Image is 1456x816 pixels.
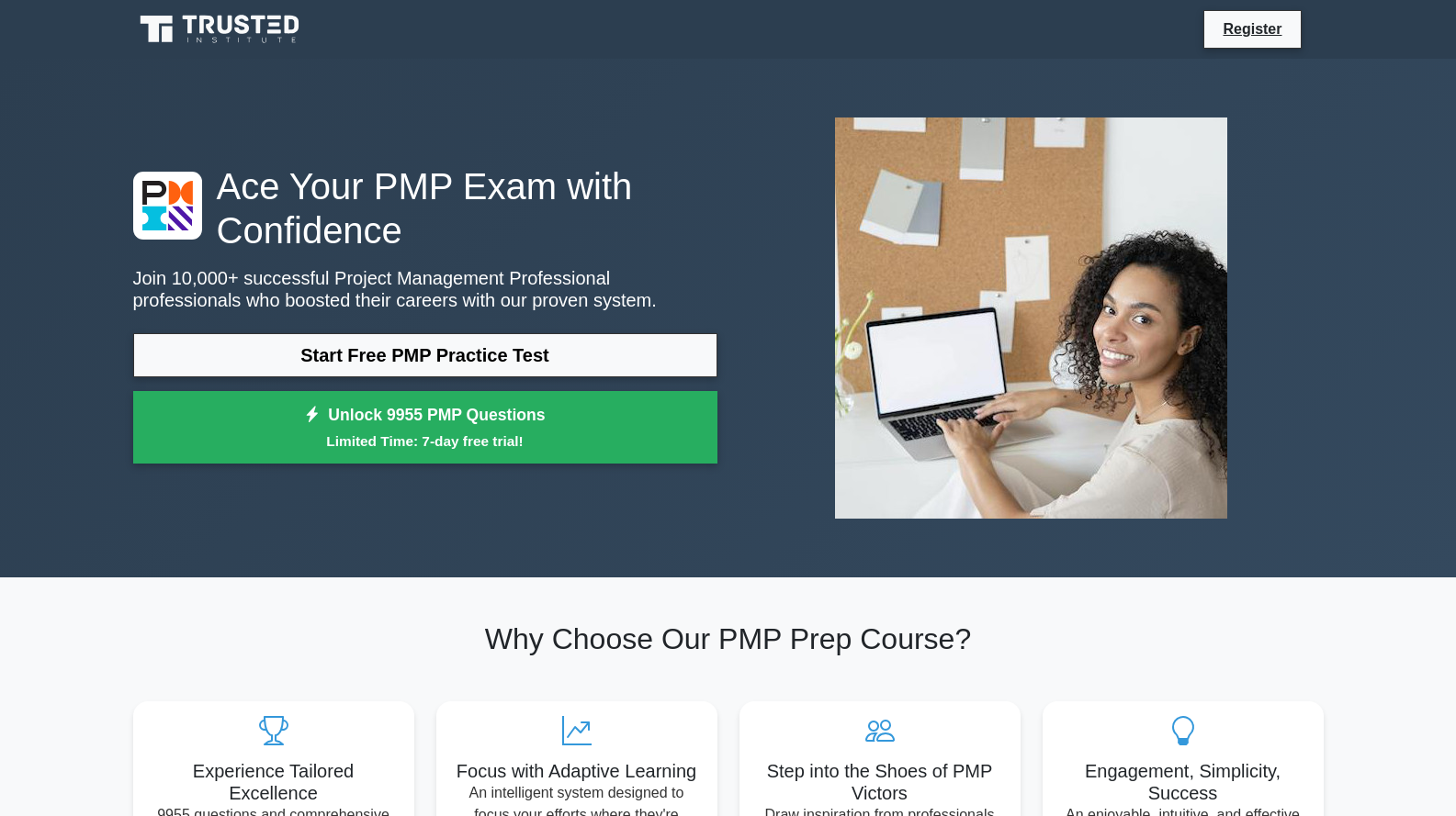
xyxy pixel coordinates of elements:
h5: Experience Tailored Excellence [148,760,400,804]
small: Limited Time: 7-day free trial! [156,430,694,452]
h5: Step into the Shoes of PMP Victors [754,760,1006,804]
h5: Engagement, Simplicity, Success [1057,760,1309,804]
a: Start Free PMP Practice Test [133,333,717,377]
a: Register [1212,17,1292,40]
a: Unlock 9955 PMP QuestionsLimited Time: 7-day free trial! [133,391,717,464]
h1: Ace Your PMP Exam with Confidence [133,164,717,252]
h2: Why Choose Our PMP Prep Course? [133,621,1324,656]
h5: Focus with Adaptive Learning [451,760,703,782]
p: Join 10,000+ successful Project Management Professional professionals who boosted their careers w... [133,267,717,311]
